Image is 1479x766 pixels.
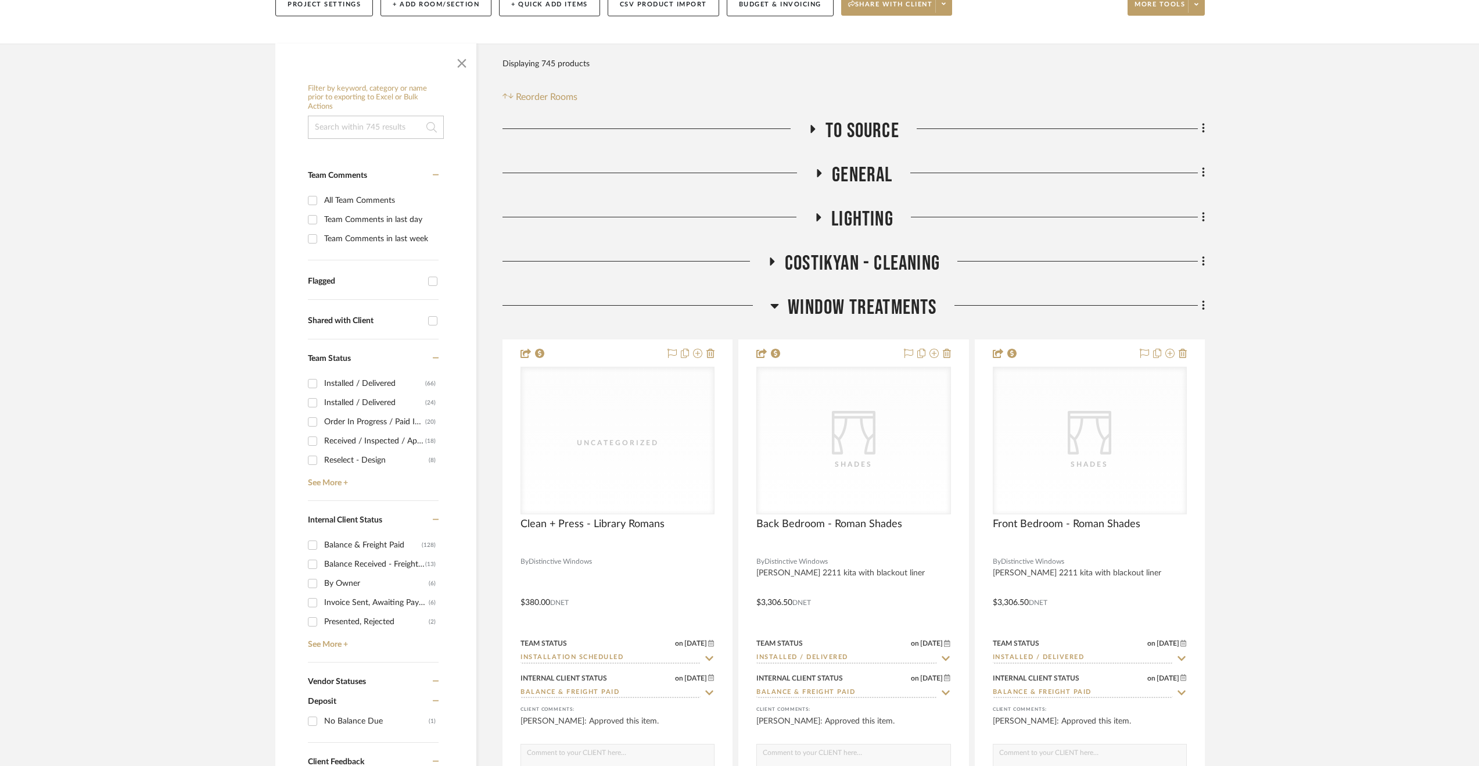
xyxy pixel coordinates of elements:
div: Received / Inspected / Approved [324,432,425,450]
span: on [1147,640,1155,647]
div: Presented, Rejected [324,613,429,631]
span: By [520,556,529,567]
span: By [993,556,1001,567]
span: Window Treatments [788,295,936,320]
span: Internal Client Status [308,516,382,524]
span: General [832,163,892,188]
span: on [675,675,683,682]
span: [DATE] [683,639,708,647]
span: Deposit [308,697,336,706]
div: No Balance Due [324,712,429,731]
div: (2) [429,613,436,631]
div: Displaying 745 products [502,52,590,76]
div: Reselect - Design [324,451,429,470]
div: Shared with Client [308,316,422,326]
input: Type to Search… [520,688,701,699]
span: Distinctive Windows [1001,556,1064,567]
div: (6) [429,574,436,593]
div: By Owner [324,574,429,593]
div: All Team Comments [324,191,436,210]
div: (128) [422,536,436,554]
input: Type to Search… [756,653,936,664]
div: Internal Client Status [520,673,607,683]
div: Internal Client Status [756,673,843,683]
div: Team Comments in last day [324,210,436,229]
div: Internal Client Status [993,673,1079,683]
div: Uncategorized [559,437,676,449]
div: [PERSON_NAME]: Approved this item. [993,715,1187,739]
div: [PERSON_NAME]: Approved this item. [520,715,715,739]
div: Invoice Sent, Awaiting Payment [324,593,429,612]
input: Type to Search… [520,653,701,664]
div: Flagged [308,277,422,287]
span: To Source [825,119,899,144]
input: Search within 745 results [308,116,444,139]
div: Team Status [993,638,1039,649]
button: Close [450,49,473,73]
span: Costikyan - Cleaning [785,251,940,276]
input: Type to Search… [993,688,1173,699]
div: Balance Received - Freight Due [324,555,425,574]
span: Reorder Rooms [516,90,577,104]
span: Client Feedback [308,758,364,766]
div: Team Status [756,638,803,649]
div: Shades [1032,459,1148,470]
div: (66) [425,374,436,393]
div: (13) [425,555,436,574]
a: See More + [305,470,439,488]
span: [DATE] [683,674,708,682]
div: (6) [429,593,436,612]
span: Front Bedroom - Roman Shades [993,518,1140,531]
button: Reorder Rooms [502,90,577,104]
div: Installed / Delivered [324,374,425,393]
div: (20) [425,413,436,431]
div: Installed / Delivered [324,393,425,412]
span: on [675,640,683,647]
div: (24) [425,393,436,412]
span: Distinctive Windows [529,556,592,567]
input: Type to Search… [756,688,936,699]
span: Clean + Press - Library Romans [520,518,665,531]
span: Team Comments [308,171,367,180]
span: Distinctive Windows [764,556,828,567]
span: [DATE] [919,674,944,682]
span: [DATE] [1155,639,1180,647]
div: Team Comments in last week [324,230,436,248]
span: By [756,556,764,567]
div: (8) [429,451,436,470]
div: Order In Progress / Paid In Full w/ Freight, No Balance due [324,413,425,431]
div: (18) [425,432,436,450]
input: Type to Search… [993,653,1173,664]
span: Back Bedroom - Roman Shades [756,518,902,531]
span: Vendor Statuses [308,678,366,686]
span: [DATE] [919,639,944,647]
div: (1) [429,712,436,731]
div: Team Status [520,638,567,649]
div: Shades [795,459,911,470]
h6: Filter by keyword, category or name prior to exporting to Excel or Bulk Actions [308,84,444,112]
span: on [1147,675,1155,682]
a: See More + [305,631,439,650]
span: Lighting [831,207,893,232]
div: Balance & Freight Paid [324,536,422,554]
span: on [911,640,919,647]
span: [DATE] [1155,674,1180,682]
span: Team Status [308,355,351,363]
span: on [911,675,919,682]
div: [PERSON_NAME]: Approved this item. [756,715,950,739]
